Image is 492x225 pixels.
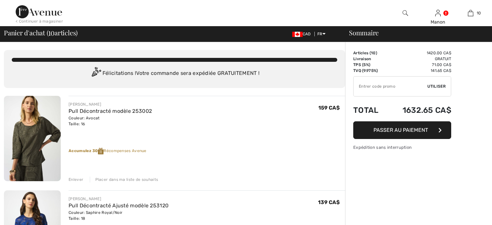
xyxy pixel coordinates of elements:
span: FR [317,32,325,36]
span: 159 CA$ [318,105,340,111]
span: Passer au paiement [373,127,428,133]
a: Pull Décontracté Ajusté modèle 253120 [69,202,168,209]
a: Pull Décontracté modèle 253002 [69,108,152,114]
img: Mon panier [468,9,473,17]
div: Manon [422,19,454,26]
a: 10 [454,9,486,17]
span: 10 [477,10,481,16]
td: Total [353,99,387,121]
img: Mes infos [435,9,441,17]
button: Passer au paiement [353,121,451,139]
span: Panier d'achat ( articles) [4,29,78,36]
img: recherche [403,9,408,17]
td: TVQ (9.975%) [353,68,387,74]
div: Sommaire [341,29,488,36]
td: Livraison [353,56,387,62]
div: Expédition sans interruption [353,144,451,150]
td: Gratuit [387,56,452,62]
a: Se connecter [435,10,441,16]
td: 1420.00 CA$ [387,50,452,56]
td: Articles ( ) [353,50,387,56]
div: Récompenses Avenue [69,148,345,154]
span: Utiliser [427,83,446,89]
td: 71.00 CA$ [387,62,452,68]
input: Code promo [354,77,427,96]
span: CAD [292,32,313,36]
div: Couleur: Avocat Taille: 16 [69,115,152,127]
div: Enlever [69,177,83,182]
span: 10 [48,28,55,36]
img: Reward-Logo.svg [98,148,104,154]
img: Congratulation2.svg [89,67,103,80]
div: Placer dans ma liste de souhaits [90,177,158,182]
span: 10 [371,51,376,55]
span: 139 CA$ [318,199,340,205]
td: 141.65 CA$ [387,68,452,74]
img: Canadian Dollar [292,32,303,37]
div: Félicitations ! Votre commande sera expédiée GRATUITEMENT ! [12,67,337,80]
td: 1632.65 CA$ [387,99,452,121]
img: 1ère Avenue [16,5,62,18]
img: Pull Décontracté modèle 253002 [4,96,61,181]
td: TPS (5%) [353,62,387,68]
div: [PERSON_NAME] [69,101,152,107]
div: < Continuer à magasiner [16,18,63,24]
div: [PERSON_NAME] [69,196,168,202]
div: Couleur: Saphire Royal/Noir Taille: 18 [69,210,168,221]
strong: Accumulez 30 [69,148,103,153]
